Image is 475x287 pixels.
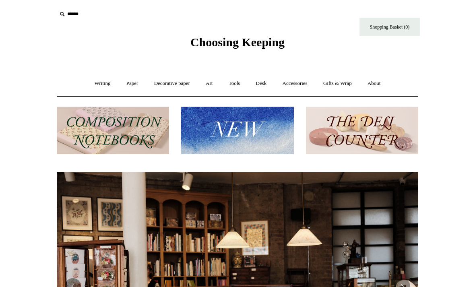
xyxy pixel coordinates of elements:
[306,107,418,155] img: The Deli Counter
[275,73,315,94] a: Accessories
[360,73,388,94] a: About
[119,73,146,94] a: Paper
[198,73,220,94] a: Art
[190,42,285,47] a: Choosing Keeping
[147,73,197,94] a: Decorative paper
[359,18,420,36] a: Shopping Basket (0)
[181,107,293,155] img: New.jpg__PID:f73bdf93-380a-4a35-bcfe-7823039498e1
[57,107,169,155] img: 202302 Composition ledgers.jpg__PID:69722ee6-fa44-49dd-a067-31375e5d54ec
[190,35,285,49] span: Choosing Keeping
[316,73,359,94] a: Gifts & Wrap
[249,73,274,94] a: Desk
[87,73,118,94] a: Writing
[221,73,248,94] a: Tools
